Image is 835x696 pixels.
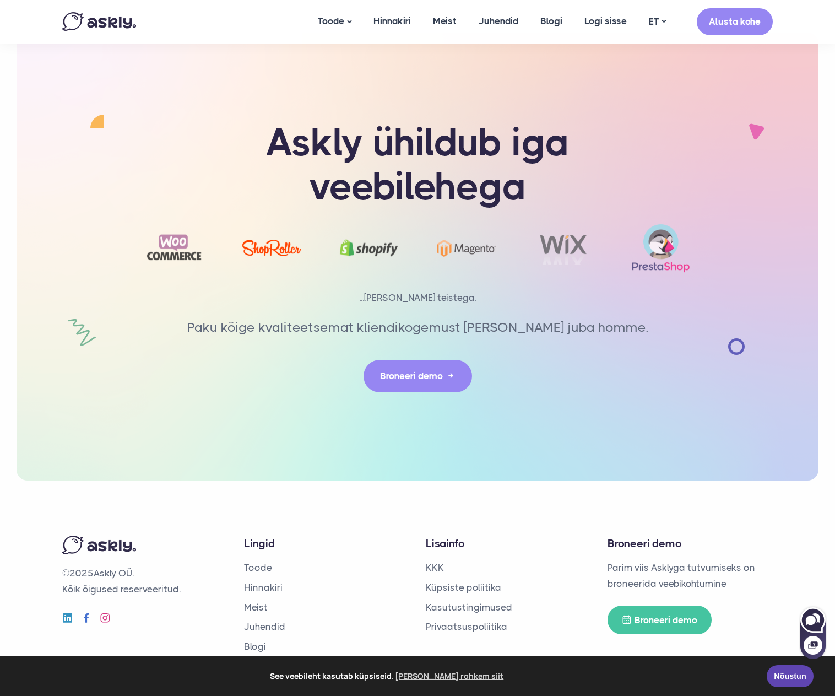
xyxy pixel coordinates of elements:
[394,668,506,684] a: learn more about cookies
[608,606,712,635] a: Broneeri demo
[799,605,827,660] iframe: Askly chat
[183,317,652,338] p: Paku kõige kvaliteetsemat kliendikogemust [PERSON_NAME] juba homme.
[244,641,266,652] a: Blogi
[145,230,204,266] img: Woocommerce
[69,568,94,579] span: 2025
[437,240,496,257] img: Magento
[608,536,773,552] h4: Broneeri demo
[697,8,773,35] a: Alusta kohe
[62,565,227,597] p: © Askly OÜ. Kõik õigused reserveeritud.
[426,621,507,632] a: Privaatsuspoliitika
[62,12,136,31] img: Askly
[631,223,690,273] img: prestashop
[608,560,773,592] p: Parim viis Asklyga tutvumiseks on broneerida veebikohtumine
[244,582,283,593] a: Hinnakiri
[638,14,677,30] a: ET
[426,602,512,613] a: Kasutustingimused
[339,231,398,265] img: Shopify
[767,665,814,687] a: Nõustun
[364,360,472,392] a: Broneeri demo
[244,562,272,573] a: Toode
[242,240,301,256] img: ShopRoller
[534,231,593,265] img: Wix
[244,536,409,552] h4: Lingid
[244,621,285,632] a: Juhendid
[244,602,268,613] a: Meist
[123,290,712,306] p: ...[PERSON_NAME] teistega.
[426,536,591,552] h4: Lisainfo
[426,582,501,593] a: Küpsiste poliitika
[62,536,136,554] img: Askly logo
[16,668,759,684] span: See veebileht kasutab küpsiseid.
[426,562,444,573] a: KKK
[183,121,652,209] h1: Askly ühildub iga veebilehega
